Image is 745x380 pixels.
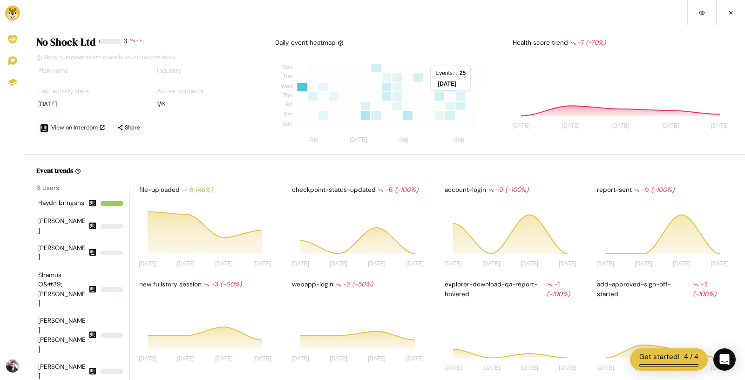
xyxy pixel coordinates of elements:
[693,290,716,298] i: (-100%)
[368,355,386,361] tspan: [DATE]
[711,365,729,371] tspan: [DATE]
[101,287,123,292] div: 0%
[335,280,373,289] div: -2
[482,260,500,267] tspan: [DATE]
[673,260,691,267] tspan: [DATE]
[283,92,292,99] tspan: Thu
[157,66,182,75] label: Industry
[38,198,87,209] div: Haydn bringans
[38,271,87,309] div: Shamus O&#39;[PERSON_NAME]
[711,122,729,129] tspan: [DATE]
[291,260,309,267] tspan: [DATE]
[36,166,73,175] h6: Event trends
[177,260,195,267] tspan: [DATE]
[330,355,347,361] tspan: [DATE]
[196,186,213,194] i: (46%)
[586,39,606,47] i: (-70%)
[139,260,156,267] tspan: [DATE]
[521,365,538,371] tspan: [DATE]
[444,365,462,371] tspan: [DATE]
[713,348,736,371] div: Open Intercom Messenger
[488,185,528,195] div: -9
[253,260,271,267] tspan: [DATE]
[36,121,109,136] a: View on Intercom
[595,278,734,301] div: add-approved-sign-off-started
[282,121,292,127] tspan: Sun
[352,280,373,288] i: (-50%)
[309,136,318,143] tspan: Jun
[281,64,292,70] tspan: Mon
[639,352,679,362] div: Get started!
[570,38,606,47] div: -7
[350,136,367,143] tspan: [DATE]
[137,183,276,197] div: file-uploaded
[443,183,582,197] div: account-login
[511,36,734,49] div: Health score trend
[406,260,424,267] tspan: [DATE]
[330,260,347,267] tspan: [DATE]
[651,186,674,194] i: (-100%)
[454,136,465,143] tspan: Sep
[547,280,579,299] div: -1
[101,369,123,374] div: 0%
[135,36,142,52] div: -7
[51,124,105,131] span: View on Intercom
[443,278,582,301] div: explorer-download-qa-report-hovered
[157,87,203,96] label: Active contacts
[182,185,213,195] div: 6
[284,111,293,118] tspan: Sat
[611,122,629,129] tspan: [DATE]
[291,355,309,361] tspan: [DATE]
[38,87,89,96] label: Last activity date
[157,100,258,109] div: 1/6
[562,122,580,129] tspan: [DATE]
[512,122,530,129] tspan: [DATE]
[290,183,429,197] div: checkpoint-status-updated
[634,185,674,195] div: -9
[286,102,292,109] tspan: Fri
[215,260,233,267] tspan: [DATE]
[596,260,614,267] tspan: [DATE]
[693,280,732,299] div: -2
[290,278,429,291] div: webapp-login
[139,355,156,361] tspan: [DATE]
[635,260,652,267] tspan: [DATE]
[215,355,233,361] tspan: [DATE]
[521,260,538,267] tspan: [DATE]
[559,260,576,267] tspan: [DATE]
[38,316,87,354] div: [PERSON_NAME] [PERSON_NAME]
[38,217,87,236] div: [PERSON_NAME]
[673,365,691,371] tspan: [DATE]
[684,352,698,362] div: 4 / 4
[38,100,139,109] div: [DATE]
[368,260,386,267] tspan: [DATE]
[5,6,20,20] img: Brand
[378,185,418,195] div: -6
[281,83,292,89] tspan: Wed
[101,251,123,255] div: 0%
[635,365,652,371] tspan: [DATE]
[137,278,276,291] div: new fullstory session
[101,201,123,206] div: 100%
[505,186,528,194] i: (-100%)
[177,355,195,361] tspan: [DATE]
[101,224,123,229] div: 0%
[36,54,176,61] a: Show customer health score in your Intercom Inbox
[595,183,734,197] div: report-sent
[398,136,408,143] tspan: Aug
[482,365,500,371] tspan: [DATE]
[661,122,679,129] tspan: [DATE]
[406,355,424,361] tspan: [DATE]
[101,333,123,338] div: 0%
[444,260,462,267] tspan: [DATE]
[253,355,271,361] tspan: [DATE]
[123,36,128,52] div: 3
[36,36,95,48] h4: No Shock Ltd
[36,183,129,193] div: 6 Users
[113,121,144,136] a: Share
[38,244,87,263] div: [PERSON_NAME]
[6,360,19,373] img: Avatar
[275,38,344,47] div: Daily event heatmap
[596,365,614,371] tspan: [DATE]
[38,66,68,75] label: Plan name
